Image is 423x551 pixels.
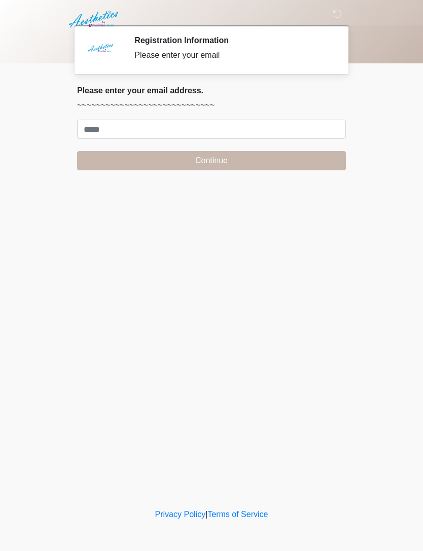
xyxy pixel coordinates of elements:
p: ~~~~~~~~~~~~~~~~~~~~~~~~~~~~~ [77,99,346,112]
a: Terms of Service [207,510,268,519]
div: Please enter your email [134,49,331,61]
a: | [205,510,207,519]
img: Agent Avatar [85,35,115,66]
img: Aesthetics by Emediate Cure Logo [67,8,122,31]
h2: Registration Information [134,35,331,45]
a: Privacy Policy [155,510,206,519]
button: Continue [77,151,346,170]
h2: Please enter your email address. [77,86,346,95]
